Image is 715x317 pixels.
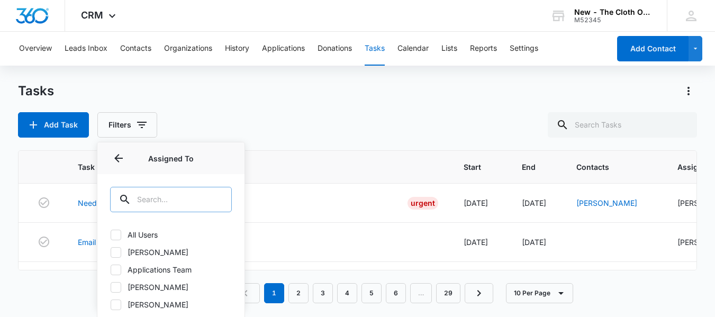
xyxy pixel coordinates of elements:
input: Search Tasks [548,112,697,138]
div: Urgent [408,197,438,210]
a: Next Page [465,283,493,303]
span: End [522,161,536,173]
a: Page 29 [436,283,460,303]
button: Back [110,150,127,167]
span: Start [464,161,481,173]
button: Overview [19,32,52,66]
nav: Pagination [231,283,493,303]
button: Add Contact [617,36,689,61]
a: Page 4 [337,283,357,303]
a: Page 5 [361,283,382,303]
button: Add Task [18,112,89,138]
button: Filters [97,112,157,138]
button: Tasks [365,32,385,66]
input: Search... [110,187,232,212]
a: Page 2 [288,283,309,303]
button: Contacts [120,32,151,66]
button: 10 Per Page [506,283,573,303]
p: Assigned To [110,153,232,164]
button: Applications [262,32,305,66]
label: [PERSON_NAME] [110,282,232,293]
h1: Tasks [18,83,54,99]
label: All Users [110,229,232,240]
label: [PERSON_NAME] [110,247,232,258]
a: Need info added to CRM - A Rose (see details) [78,197,242,209]
button: Organizations [164,32,212,66]
span: [DATE] [522,198,546,207]
a: Email Spanish version of Tear Off Flyer [78,237,211,248]
span: Contacts [576,161,637,173]
button: Actions [680,83,697,99]
span: [DATE] [464,198,488,207]
div: account name [574,8,651,16]
button: Settings [510,32,538,66]
a: Page 6 [386,283,406,303]
button: History [225,32,249,66]
span: CRM [81,10,103,21]
em: 1 [264,283,284,303]
button: Lists [441,32,457,66]
a: Page 3 [313,283,333,303]
span: [DATE] [464,238,488,247]
button: Calendar [397,32,429,66]
button: Donations [318,32,352,66]
a: [PERSON_NAME] [576,198,637,207]
span: [DATE] [522,238,546,247]
span: Task [78,161,423,173]
button: Leads Inbox [65,32,107,66]
label: Applications Team [110,264,232,275]
label: [PERSON_NAME] [110,299,232,310]
div: account id [574,16,651,24]
button: Reports [470,32,497,66]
